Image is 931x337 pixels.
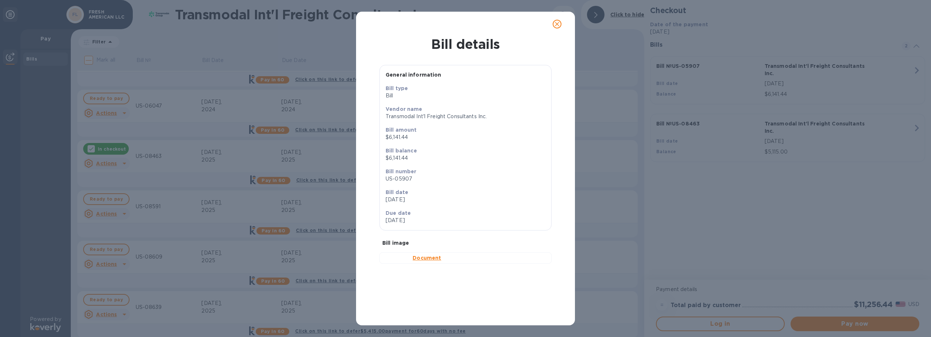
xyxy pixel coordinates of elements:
h1: Bill details [362,36,569,52]
b: Vendor name [386,106,422,112]
p: $6,141.44 [386,154,545,162]
p: [DATE] [386,217,463,224]
p: US-05907 [386,175,545,183]
b: General information [386,72,441,78]
b: Bill date [386,189,408,195]
b: Bill type [386,85,408,91]
p: [DATE] [386,196,545,204]
p: Bill image [382,239,549,247]
b: Bill number [386,168,417,174]
button: close [548,15,566,33]
b: Bill amount [386,127,417,133]
b: Document [413,255,441,261]
b: Bill balance [386,148,417,154]
b: Due date [386,210,411,216]
p: Bill [386,92,545,100]
p: Transmodal Int'l Freight Consultants Inc. [386,113,545,120]
p: $6,141.44 [386,133,545,141]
